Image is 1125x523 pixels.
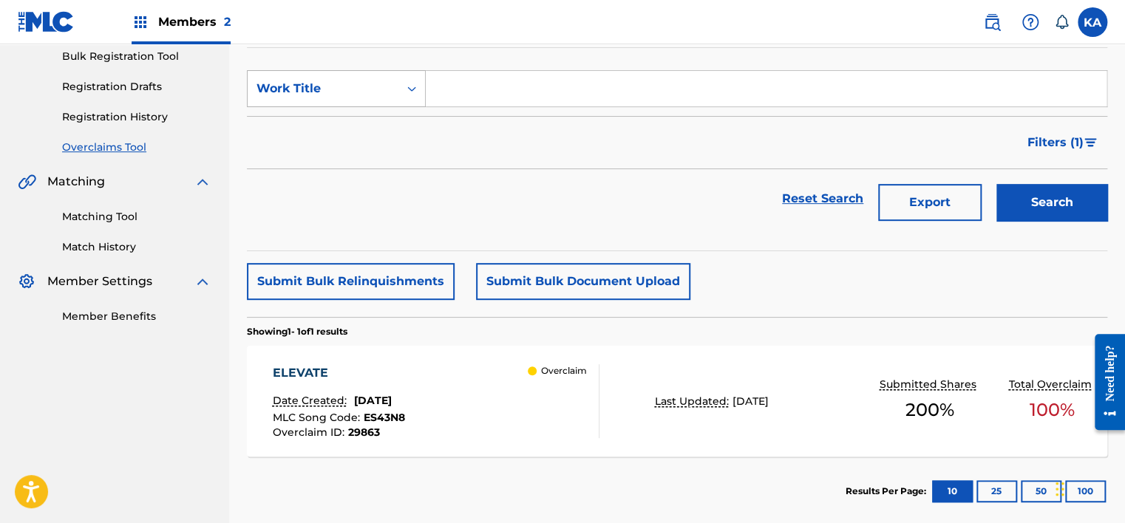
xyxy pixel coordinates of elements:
img: expand [194,173,211,191]
a: Reset Search [775,182,871,215]
a: Bulk Registration Tool [62,49,211,64]
span: 100 % [1030,397,1075,423]
img: search [983,13,1001,31]
form: Search Form [247,70,1107,228]
img: filter [1084,138,1097,147]
div: Work Title [256,80,390,98]
a: Registration History [62,109,211,125]
img: help [1022,13,1039,31]
a: ELEVATEDate Created:[DATE]MLC Song Code:ES43N8Overclaim ID:29863 OverclaimLast Updated:[DATE]Subm... [247,346,1107,457]
div: User Menu [1078,7,1107,37]
img: Member Settings [18,273,35,290]
a: Match History [62,239,211,255]
a: Matching Tool [62,209,211,225]
span: 2 [224,15,231,29]
img: Top Rightsholders [132,13,149,31]
a: Overclaims Tool [62,140,211,155]
span: Overclaim ID : [273,425,348,439]
button: Filters (1) [1019,124,1107,161]
p: Submitted Shares [879,377,979,392]
p: Total Overclaim [1009,377,1095,392]
iframe: Chat Widget [1051,452,1125,523]
span: Member Settings [47,273,152,290]
p: Showing 1 - 1 of 1 results [247,325,347,338]
button: Submit Bulk Document Upload [476,263,690,300]
span: Filters ( 1 ) [1027,134,1084,151]
div: ELEVATE [273,364,405,382]
p: Date Created: [273,393,350,409]
span: [DATE] [733,394,769,408]
span: Members [158,13,231,30]
img: expand [194,273,211,290]
span: 200 % [905,397,954,423]
button: Export [878,184,982,221]
p: Overclaim [541,364,587,377]
p: Results Per Page: [846,485,930,498]
button: 10 [932,480,973,502]
span: [DATE] [354,394,392,407]
div: Help [1016,7,1045,37]
a: Public Search [977,7,1007,37]
span: 29863 [348,425,380,439]
button: 50 [1021,480,1061,502]
p: Last Updated: [655,394,733,409]
button: Search [996,184,1107,221]
iframe: Resource Center [1084,323,1125,442]
span: MLC Song Code : [273,411,364,424]
button: 25 [976,480,1017,502]
a: Registration Drafts [62,79,211,95]
div: Notifications [1054,15,1069,30]
a: Member Benefits [62,309,211,324]
span: ES43N8 [364,411,405,424]
button: Submit Bulk Relinquishments [247,263,455,300]
img: MLC Logo [18,11,75,33]
img: Matching [18,173,36,191]
span: Matching [47,173,105,191]
div: Drag [1056,467,1064,511]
